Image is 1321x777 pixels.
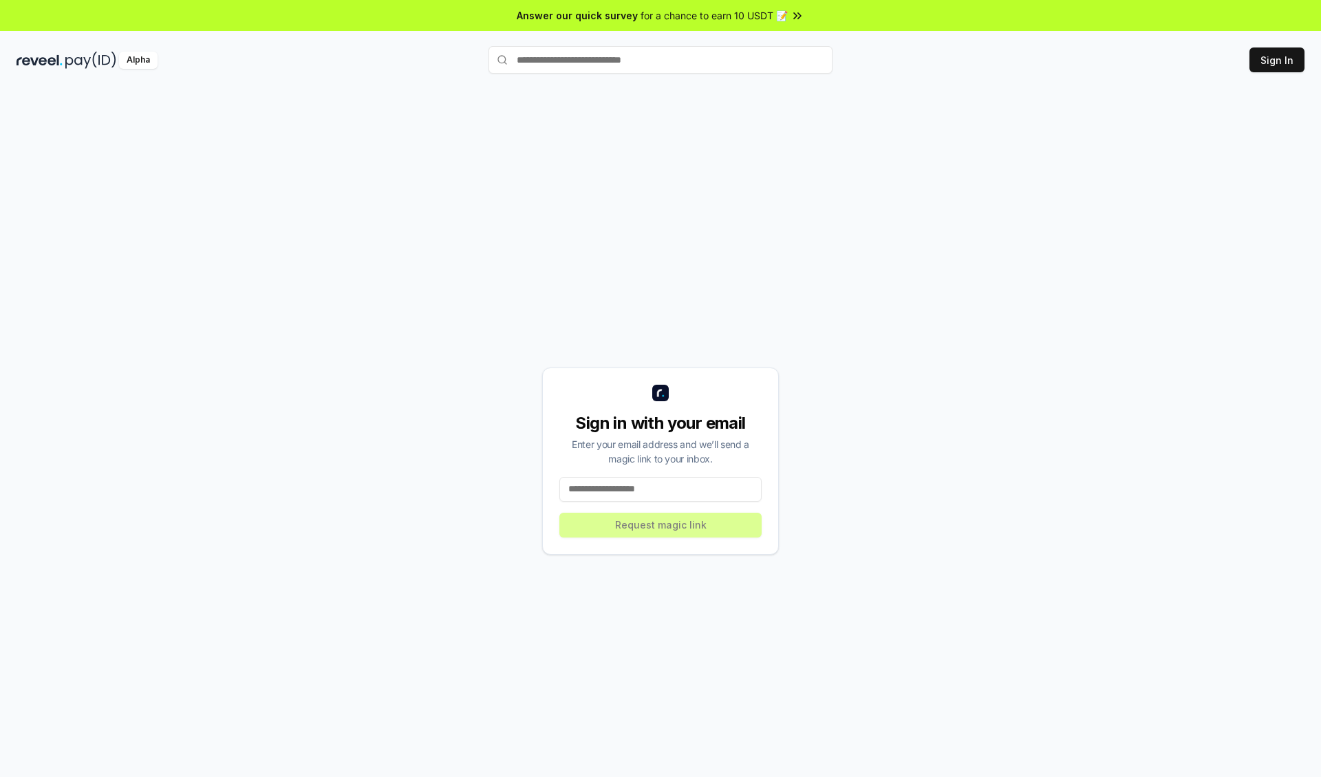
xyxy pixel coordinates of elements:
img: pay_id [65,52,116,69]
button: Sign In [1249,47,1304,72]
span: for a chance to earn 10 USDT 📝 [641,8,788,23]
div: Sign in with your email [559,412,762,434]
span: Answer our quick survey [517,8,638,23]
div: Enter your email address and we’ll send a magic link to your inbox. [559,437,762,466]
img: logo_small [652,385,669,401]
div: Alpha [119,52,158,69]
img: reveel_dark [17,52,63,69]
